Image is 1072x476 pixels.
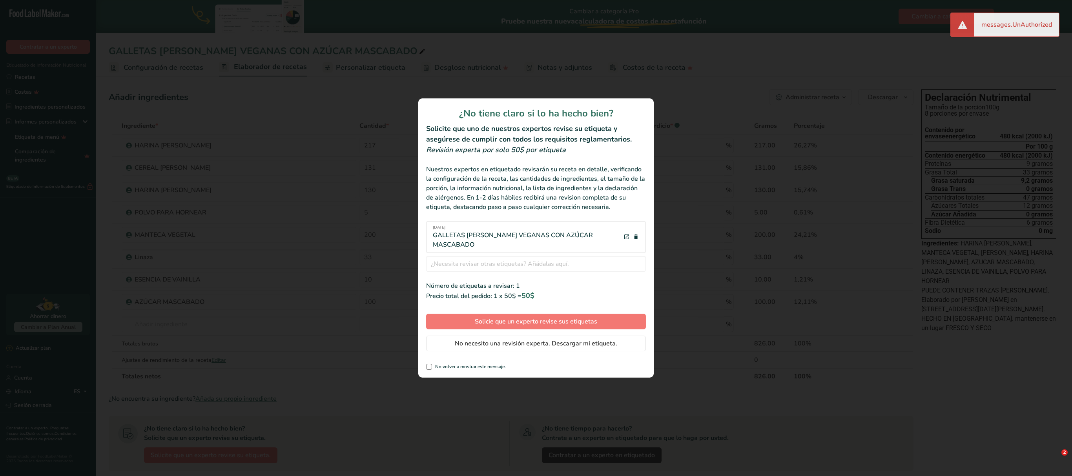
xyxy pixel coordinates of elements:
button: No necesito una revisión experta. Descargar mi etiqueta. [426,336,646,351]
div: Precio total del pedido: 1 x 50$ = [426,291,646,301]
span: 50$ [521,291,534,300]
div: Número de etiquetas a revisar: 1 [426,281,646,291]
input: ¿Necesita revisar otras etiquetas? Añádalas aquí. [426,256,646,272]
span: No necesito una revisión experta. Descargar mi etiqueta. [455,339,617,348]
button: Solicie que un experto revise sus etiquetas [426,314,646,329]
span: Solicie que un experto revise sus etiquetas [475,317,597,326]
div: Revisión experta por solo 50$ por etiqueta [426,145,646,155]
h2: Solicite que uno de nuestros expertos revise su etiqueta y asegúrese de cumplir con todos los req... [426,124,646,145]
h1: ¿No tiene claro si lo ha hecho bien? [426,106,646,120]
iframe: Chat en vivo de Intercom [1045,449,1064,468]
div: Nuestros expertos en etiquetado revisarán su receta en detalle, verificando la configuración de l... [426,165,646,212]
font: 2 [1063,450,1066,455]
span: [DATE] [433,225,624,231]
div: GALLETAS [PERSON_NAME] VEGANAS CON AZÚCAR MASCABADO [433,225,624,249]
span: No volver a mostrar este mensaje. [432,364,506,370]
div: messages.UnAuthorized [974,13,1059,36]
